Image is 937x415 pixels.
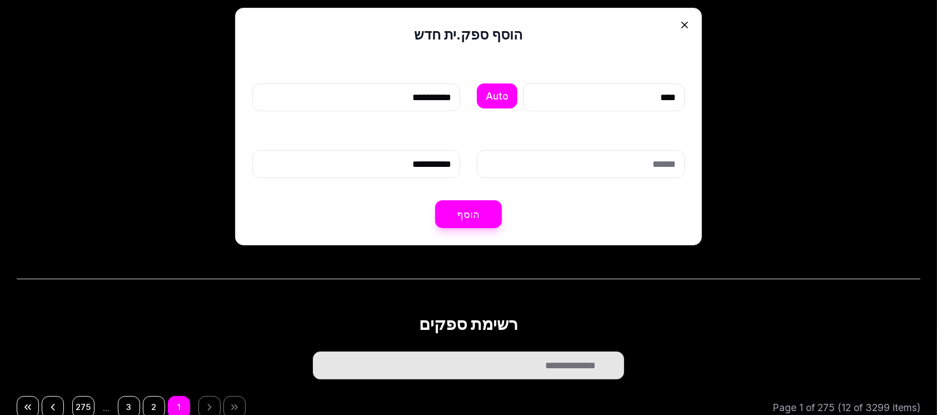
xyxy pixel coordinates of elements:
[674,14,696,36] button: Close
[477,150,685,178] input: אימייל
[477,128,685,145] label: אימייל
[252,25,685,45] h2: הוסף ספק.ית חדש
[97,403,115,413] span: ...
[523,83,685,111] input: קוד זיהוי (אופציונלי)
[313,352,624,379] input: חפש ספק.ית...
[252,150,460,178] input: טלפון
[252,128,460,145] label: טלפון
[252,83,460,111] input: כינוי
[17,313,920,335] h2: רשימת ספקים
[477,83,517,108] button: Auto
[252,61,460,78] label: כינוי
[477,61,685,78] label: קוד זיהוי (אופציונלי)
[772,401,920,414] div: Page 1 of 275 (12 of 3299 items)
[435,200,502,228] button: הוסף ספק.ית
